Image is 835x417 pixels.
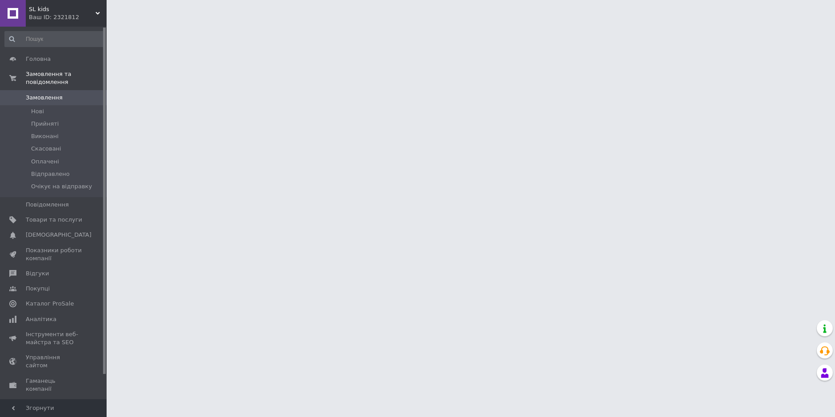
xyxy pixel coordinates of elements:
[26,377,82,393] span: Гаманець компанії
[26,55,51,63] span: Головна
[26,70,107,86] span: Замовлення та повідомлення
[31,183,92,191] span: Очікує на відправку
[26,231,91,239] span: [DEMOGRAPHIC_DATA]
[4,31,105,47] input: Пошук
[31,158,59,166] span: Оплачені
[31,170,70,178] span: Відправлено
[26,201,69,209] span: Повідомлення
[26,330,82,346] span: Інструменти веб-майстра та SEO
[26,285,50,293] span: Покупці
[26,216,82,224] span: Товари та послуги
[26,246,82,262] span: Показники роботи компанії
[26,315,56,323] span: Аналітика
[26,94,63,102] span: Замовлення
[31,107,44,115] span: Нові
[26,300,74,308] span: Каталог ProSale
[31,145,61,153] span: Скасовані
[29,5,95,13] span: SL kids
[31,132,59,140] span: Виконані
[26,270,49,278] span: Відгуки
[26,353,82,369] span: Управління сайтом
[29,13,107,21] div: Ваш ID: 2321812
[31,120,59,128] span: Прийняті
